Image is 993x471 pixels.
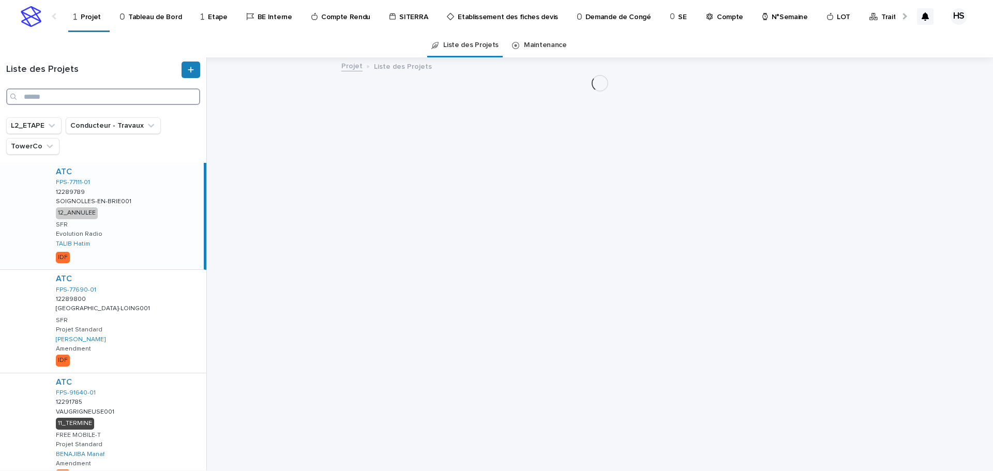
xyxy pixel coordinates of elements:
a: TALIB Hatim [56,240,90,248]
button: L2_ETAPE [6,117,62,134]
p: SFR [56,221,68,229]
a: ATC [56,274,72,284]
p: SFR [56,317,68,324]
div: IDF [56,355,70,366]
h1: Liste des Projets [6,64,179,75]
p: 12289800 [56,294,88,303]
p: Amendment [56,460,91,467]
p: Projet Standard [56,441,102,448]
button: TowerCo [6,138,59,155]
p: FREE MOBILE-T [56,432,101,439]
p: SOIGNOLLES-EN-BRIE001 [56,196,133,205]
div: 11_TERMINE [56,418,94,429]
div: IDF [56,252,70,263]
button: Conducteur - Travaux [66,117,161,134]
a: [PERSON_NAME] [56,336,106,343]
a: ATC [56,167,72,177]
p: Amendment [56,345,91,353]
p: VAUGRIGNEUSE001 [56,406,116,416]
p: Projet Standard [56,326,102,333]
a: FPS-91640-01 [56,389,96,397]
a: Maintenance [524,33,567,57]
input: Search [6,88,200,105]
a: FPS-77690-01 [56,286,96,294]
div: HS [951,8,967,25]
p: [GEOGRAPHIC_DATA]-LOING001 [56,303,152,312]
a: FPS-77111-01 [56,179,90,186]
p: 12291785 [56,397,84,406]
p: Liste des Projets [374,60,432,71]
p: Evolution Radio [56,231,102,238]
img: stacker-logo-s-only.png [21,6,41,27]
a: Projet [341,59,363,71]
a: BENAJIBA Manaf [56,451,104,458]
a: Liste des Projets [443,33,499,57]
p: 12289789 [56,187,87,196]
div: 12_ANNULEE [56,207,98,219]
a: ATC [56,377,72,387]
